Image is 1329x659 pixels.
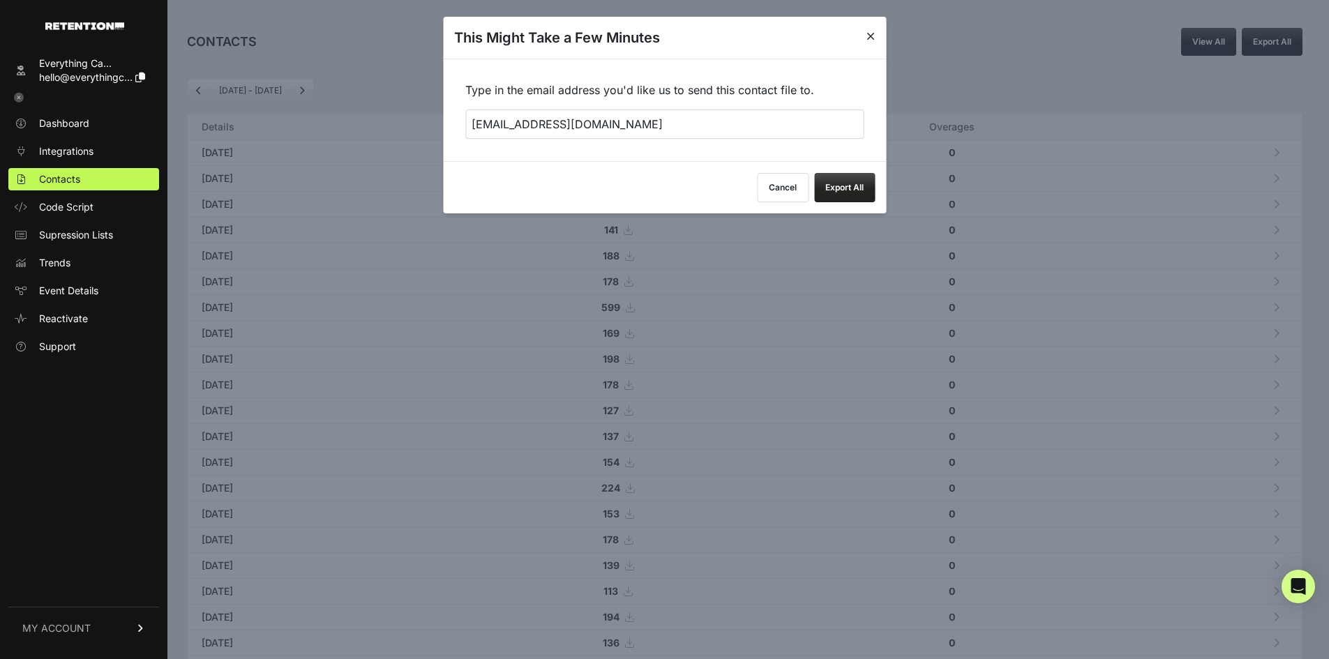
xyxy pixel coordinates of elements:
[39,312,88,326] span: Reactivate
[8,168,159,190] a: Contacts
[1282,570,1315,603] div: Open Intercom Messenger
[8,335,159,358] a: Support
[8,52,159,89] a: Everything Ca... hello@everythingc...
[8,196,159,218] a: Code Script
[443,59,886,161] div: Type in the email address you'd like us to send this contact file to.
[8,112,159,135] a: Dashboard
[39,172,80,186] span: Contacts
[757,173,809,202] button: Cancel
[39,200,93,214] span: Code Script
[8,607,159,649] a: MY ACCOUNT
[39,56,145,70] div: Everything Ca...
[39,228,113,242] span: Supression Lists
[8,280,159,302] a: Event Details
[8,252,159,274] a: Trends
[8,140,159,162] a: Integrations
[39,144,93,158] span: Integrations
[45,22,124,30] img: Retention.com
[39,71,133,83] span: hello@everythingc...
[39,340,76,354] span: Support
[8,224,159,246] a: Supression Lists
[465,109,864,139] input: + Add recipient
[39,256,70,270] span: Trends
[454,28,660,47] h3: This Might Take a Few Minutes
[814,173,875,202] button: Export All
[39,116,89,130] span: Dashboard
[39,284,98,298] span: Event Details
[22,621,91,635] span: MY ACCOUNT
[8,308,159,330] a: Reactivate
